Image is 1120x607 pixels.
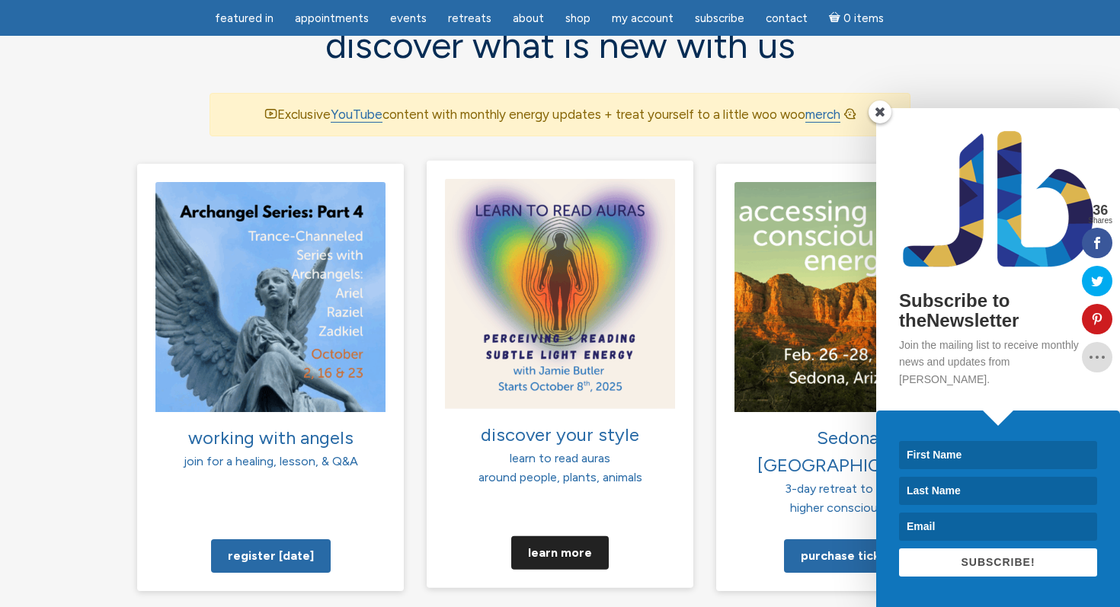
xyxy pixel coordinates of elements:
input: Email [899,513,1097,541]
span: 36 [1088,203,1112,217]
span: My Account [612,11,674,25]
span: working with angels [188,426,354,449]
span: discover your style [481,423,639,445]
span: Retreats [448,11,491,25]
a: featured in [206,4,283,34]
a: Register [DATE] [211,539,331,573]
a: Retreats [439,4,501,34]
span: learn to read auras [510,450,610,465]
span: around people, plants, animals [478,470,642,484]
span: Shares [1088,217,1112,225]
span: SUBSCRIBE! [961,556,1035,568]
a: YouTube [331,107,382,123]
a: My Account [603,4,683,34]
span: Events [390,11,427,25]
a: About [504,4,553,34]
i: Cart [829,11,843,25]
span: featured in [215,11,274,25]
p: Join the mailing list to receive monthly news and updates from [PERSON_NAME]. [899,337,1097,388]
a: Contact [757,4,817,34]
input: Last Name [899,477,1097,505]
input: First Name [899,441,1097,469]
div: Exclusive content with monthly energy updates + treat yourself to a little woo woo [210,93,910,136]
a: Events [381,4,436,34]
a: Cart0 items [820,2,893,34]
span: Appointments [295,11,369,25]
span: join for a healing, lesson, & Q&A [184,454,358,468]
button: SUBSCRIBE! [899,548,1097,577]
span: Contact [766,11,808,25]
a: Appointments [286,4,378,34]
h2: discover what is new with us [210,25,910,65]
a: Shop [556,4,600,34]
a: Subscribe [686,4,754,34]
a: merch [805,107,840,123]
span: Shop [565,11,590,25]
span: Subscribe [695,11,744,25]
h2: Subscribe to theNewsletter [899,291,1097,331]
span: 0 items [843,13,884,24]
span: About [513,11,544,25]
a: Learn more [511,535,609,569]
